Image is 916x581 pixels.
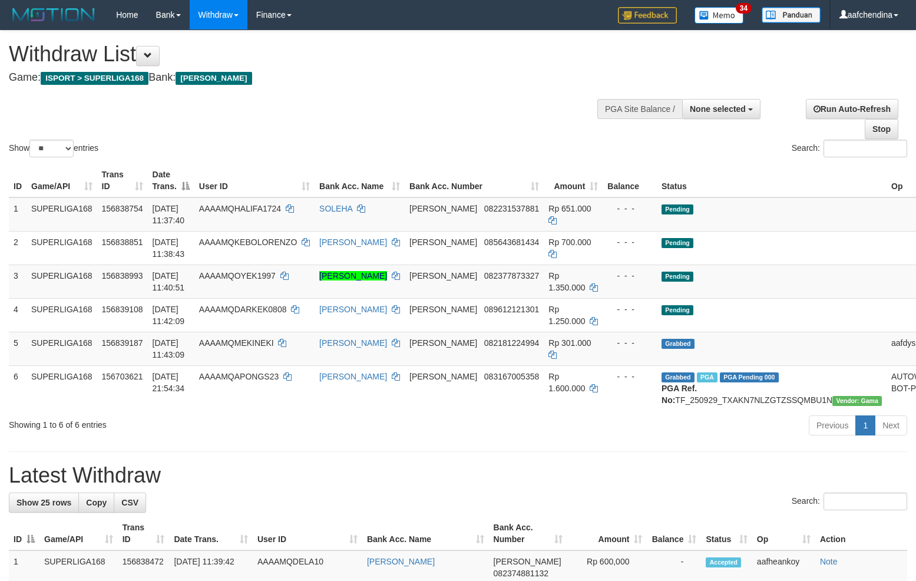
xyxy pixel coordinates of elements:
[607,236,652,248] div: - - -
[148,164,194,197] th: Date Trans.: activate to sort column descending
[832,396,882,406] span: Vendor URL: https://trx31.1velocity.biz
[27,265,97,298] td: SUPERLIGA168
[114,493,146,513] a: CSV
[9,42,599,66] h1: Withdraw List
[820,557,838,566] a: Note
[618,7,677,24] img: Feedback.jpg
[9,517,39,550] th: ID: activate to sort column descending
[657,164,887,197] th: Status
[736,3,752,14] span: 34
[662,238,693,248] span: Pending
[41,72,148,85] span: ISPORT > SUPERLIGA168
[319,237,387,247] a: [PERSON_NAME]
[792,140,907,157] label: Search:
[78,493,114,513] a: Copy
[806,99,898,119] a: Run Auto-Refresh
[865,119,898,139] a: Stop
[169,517,253,550] th: Date Trans.: activate to sort column ascending
[9,72,599,84] h4: Game: Bank:
[199,305,287,314] span: AAAAMQDARKEK0808
[484,237,539,247] span: Copy 085643681434 to clipboard
[494,557,561,566] span: [PERSON_NAME]
[484,204,539,213] span: Copy 082231537881 to clipboard
[199,338,274,348] span: AAAAMQMEKINEKI
[607,270,652,282] div: - - -
[548,204,591,213] span: Rp 651.000
[409,338,477,348] span: [PERSON_NAME]
[199,204,281,213] span: AAAAMQHALIFA1724
[824,493,907,510] input: Search:
[9,164,27,197] th: ID
[9,197,27,232] td: 1
[102,305,143,314] span: 156839108
[662,384,697,405] b: PGA Ref. No:
[875,415,907,435] a: Next
[315,164,405,197] th: Bank Acc. Name: activate to sort column ascending
[9,140,98,157] label: Show entries
[662,204,693,214] span: Pending
[9,464,907,487] h1: Latest Withdraw
[9,231,27,265] td: 2
[102,338,143,348] span: 156839187
[153,338,185,359] span: [DATE] 11:43:09
[662,305,693,315] span: Pending
[319,204,352,213] a: SOLEHA
[27,298,97,332] td: SUPERLIGA168
[27,197,97,232] td: SUPERLIGA168
[544,164,603,197] th: Amount: activate to sort column ascending
[607,303,652,315] div: - - -
[484,372,539,381] span: Copy 083167005358 to clipboard
[607,203,652,214] div: - - -
[607,337,652,349] div: - - -
[662,372,695,382] span: Grabbed
[319,338,387,348] a: [PERSON_NAME]
[409,204,477,213] span: [PERSON_NAME]
[153,372,185,393] span: [DATE] 21:54:34
[39,517,118,550] th: Game/API: activate to sort column ascending
[548,271,585,292] span: Rp 1.350.000
[855,415,875,435] a: 1
[9,414,373,431] div: Showing 1 to 6 of 6 entries
[701,517,752,550] th: Status: activate to sort column ascending
[194,164,315,197] th: User ID: activate to sort column ascending
[153,204,185,225] span: [DATE] 11:37:40
[153,305,185,326] span: [DATE] 11:42:09
[9,493,79,513] a: Show 25 rows
[690,104,746,114] span: None selected
[409,237,477,247] span: [PERSON_NAME]
[27,164,97,197] th: Game/API: activate to sort column ascending
[662,339,695,349] span: Grabbed
[548,305,585,326] span: Rp 1.250.000
[16,498,71,507] span: Show 25 rows
[102,237,143,247] span: 156838851
[9,332,27,365] td: 5
[567,517,647,550] th: Amount: activate to sort column ascending
[494,569,548,578] span: Copy 082374881132 to clipboard
[548,372,585,393] span: Rp 1.600.000
[657,365,887,411] td: TF_250929_TXAKN7NLZGTZSSQMBU1N
[824,140,907,157] input: Search:
[697,372,717,382] span: Marked by aafchhiseyha
[319,305,387,314] a: [PERSON_NAME]
[752,517,815,550] th: Op: activate to sort column ascending
[319,372,387,381] a: [PERSON_NAME]
[607,371,652,382] div: - - -
[153,237,185,259] span: [DATE] 11:38:43
[603,164,657,197] th: Balance
[706,557,741,567] span: Accepted
[405,164,544,197] th: Bank Acc. Number: activate to sort column ascending
[199,372,279,381] span: AAAAMQAPONGS23
[253,517,362,550] th: User ID: activate to sort column ascending
[121,498,138,507] span: CSV
[409,305,477,314] span: [PERSON_NAME]
[762,7,821,23] img: panduan.png
[9,298,27,332] td: 4
[9,365,27,411] td: 6
[720,372,779,382] span: PGA Pending
[27,332,97,365] td: SUPERLIGA168
[102,372,143,381] span: 156703621
[815,517,907,550] th: Action
[809,415,856,435] a: Previous
[792,493,907,510] label: Search:
[97,164,148,197] th: Trans ID: activate to sort column ascending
